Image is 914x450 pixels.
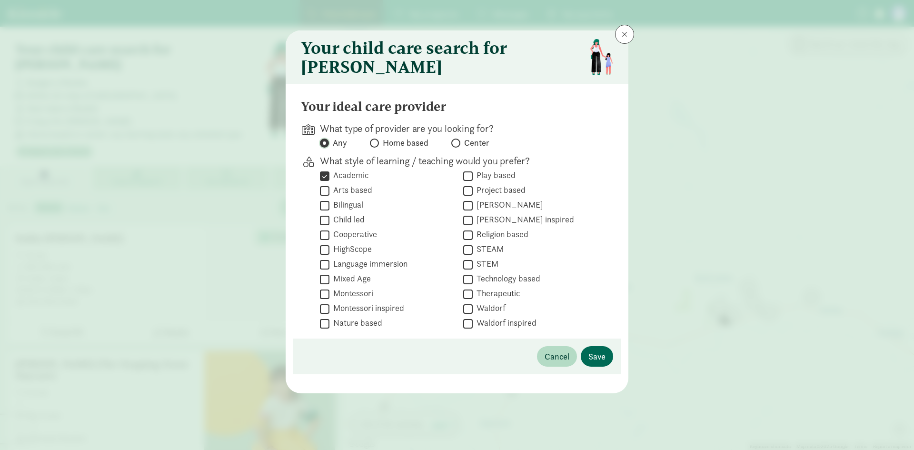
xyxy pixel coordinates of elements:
[329,288,373,299] label: Montessori
[329,170,368,181] label: Academic
[473,258,498,270] label: STEM
[473,273,540,284] label: Technology based
[473,170,516,181] label: Play based
[329,243,372,255] label: HighScope
[329,184,372,196] label: Arts based
[329,273,371,284] label: Mixed Age
[545,350,569,363] span: Cancel
[473,302,506,314] label: Waldorf
[473,214,574,225] label: [PERSON_NAME] inspired
[588,350,606,363] span: Save
[329,302,404,314] label: Montessori inspired
[301,38,583,76] h3: Your child care search for [PERSON_NAME]
[329,214,365,225] label: Child led
[473,317,536,329] label: Waldorf inspired
[473,243,504,255] label: STEAM
[333,137,347,149] span: Any
[473,199,543,210] label: [PERSON_NAME]
[320,122,598,135] p: What type of provider are you looking for?
[329,258,407,270] label: Language immersion
[473,184,526,196] label: Project based
[329,229,377,240] label: Cooperative
[581,346,613,367] button: Save
[473,288,520,299] label: Therapeutic
[320,154,598,168] p: What style of learning / teaching would you prefer?
[464,137,489,149] span: Center
[383,137,428,149] span: Home based
[473,229,528,240] label: Religion based
[537,346,577,367] button: Cancel
[329,199,363,210] label: Bilingual
[329,317,382,329] label: Nature based
[301,99,446,114] h4: Your ideal care provider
